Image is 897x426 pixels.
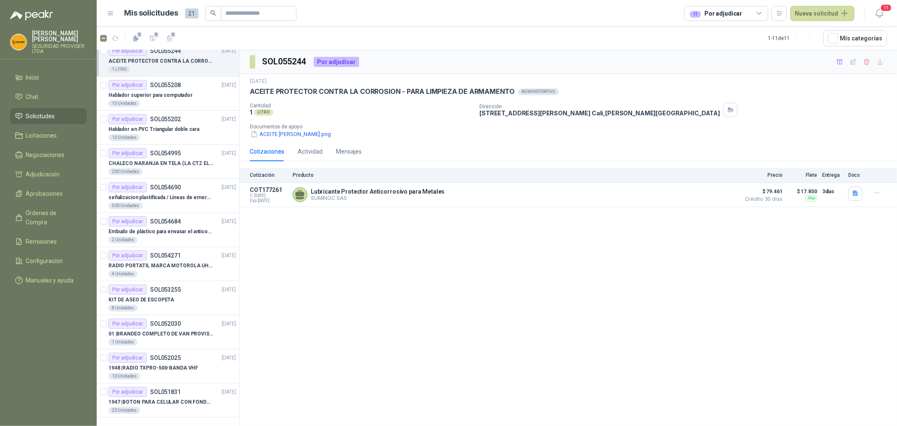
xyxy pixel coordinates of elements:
div: Por adjudicar [108,387,147,397]
p: SOL054995 [150,150,181,156]
p: KIT DE ASEO DE ESCOPETA [108,296,174,304]
p: RADIO PORTATIL MARCA MOTOROLA UHF SIN PANTALLA CON GPS, INCLUYE: ANTENA, BATERIA, CLIP Y CARGADOR [108,262,213,270]
a: Por adjudicarSOL054684[DATE] Embudo de plástico para envasar el anticorrosivo / lubricante2 Unidades [97,213,239,247]
a: Por adjudicarSOL055244[DATE] ACEITE PROTECTOR CONTRA LA CORROSION - PARA LIMPIEZA DE ARMAMENTO1 L... [97,43,239,77]
p: $ 17.850 [788,186,817,197]
p: Dirección [479,104,720,109]
p: [DATE] [222,115,236,123]
button: 3 [146,32,159,45]
div: Por adjudicar [690,9,742,18]
a: Aprobaciones [10,186,87,202]
p: Cantidad [250,103,473,109]
p: ACEITE PROTECTOR CONTRA LA CORROSION - PARA LIMPIEZA DE ARMAMENTO [108,57,213,65]
div: LITRO [254,109,273,116]
div: Actividad [298,147,323,156]
p: [DATE] [222,286,236,294]
div: 1 LITRO [108,66,130,73]
p: 01 | BRANDEO COMPLETO DE VAN PROVISER [108,330,213,338]
img: Company Logo [11,34,26,50]
div: 8 Unidades [108,305,138,312]
p: [DATE] [222,81,236,89]
span: Licitaciones [26,131,57,140]
span: Órdenes de Compra [26,208,79,227]
span: 3 [137,31,143,38]
button: Nueva solicitud [790,6,855,21]
div: Por adjudicar [108,46,147,56]
p: Lubricante Protector Anticorrosivo para Metales [311,188,445,195]
h3: SOL055244 [262,55,307,68]
a: Licitaciones [10,128,87,144]
a: Por adjudicarSOL054271[DATE] RADIO PORTATIL MARCA MOTOROLA UHF SIN PANTALLA CON GPS, INCLUYE: ANT... [97,247,239,281]
p: [DATE] [250,77,267,85]
p: 1947 | BOTON PARA CELULAR CON FONDO AMARILLO [108,398,213,406]
p: [STREET_ADDRESS][PERSON_NAME] Cali , [PERSON_NAME][GEOGRAPHIC_DATA] [479,109,720,117]
div: Por adjudicar [108,319,147,329]
a: Por adjudicarSOL053255[DATE] KIT DE ASEO DE ESCOPETA8 Unidades [97,281,239,315]
a: Por adjudicarSOL052025[DATE] 1948 |RADIO TXPRO-500-BANDA VHF10 Unidades [97,349,239,383]
div: Mensajes [336,147,362,156]
button: 3 [129,32,143,45]
p: Documentos de apoyo [250,124,894,130]
span: Exp: [DATE] [250,198,288,203]
div: 500 Unidades [108,202,143,209]
a: Por adjudicarSOL055208[DATE] Hablador superior para computador10 Unidades [97,77,239,111]
a: Por adjudicarSOL051831[DATE] 1947 |BOTON PARA CELULAR CON FONDO AMARILLO20 Unidades [97,383,239,418]
div: 10 Unidades [108,373,140,380]
div: Por adjudicar [108,353,147,363]
span: Inicio [26,73,40,82]
p: Producto [293,172,736,178]
span: Negociaciones [26,150,65,160]
span: Adjudicación [26,170,60,179]
span: 11 [880,4,892,12]
p: [DATE] [222,47,236,55]
p: Entrega [822,172,843,178]
div: Flex [805,195,817,202]
div: 10 Unidades [108,134,140,141]
p: [DATE] [222,184,236,192]
p: SOL054690 [150,184,181,190]
a: Adjudicación [10,166,87,182]
a: Por adjudicarSOL054995[DATE] CHALECO NARANJA EN TELA (LA CTZ ELEGIDA DEBE ENVIAR MUESTRA)200 Unid... [97,145,239,179]
p: [DATE] [222,320,236,328]
p: SOL052025 [150,355,181,361]
p: SOL055208 [150,82,181,88]
div: 1 - 11 de 11 [768,32,817,45]
span: C: [DATE] [250,193,288,198]
p: [DATE] [222,354,236,362]
div: 2 Unidades [108,237,138,243]
button: ACEITE [PERSON_NAME].png [250,130,332,138]
a: Solicitudes [10,108,87,124]
div: 20 Unidades [108,407,140,414]
p: Docs [848,172,865,178]
button: 3 [163,32,176,45]
div: 200 Unidades [108,168,143,175]
div: Por adjudicar [108,216,147,226]
div: 11 [690,11,701,18]
p: SEGURIDAD PROVISER LTDA [32,44,87,54]
p: SOL052030 [150,321,181,327]
h1: Mis solicitudes [124,7,178,19]
p: 1 [250,109,252,116]
a: Órdenes de Compra [10,205,87,230]
div: Por adjudicar [108,250,147,261]
div: Por adjudicar [108,182,147,192]
a: Manuales y ayuda [10,272,87,288]
span: Crédito 30 días [741,197,783,202]
a: Por adjudicarSOL054690[DATE] señalizacion plastificada / Líneas de emergencia500 Unidades [97,179,239,213]
a: Negociaciones [10,147,87,163]
p: [DATE] [222,252,236,260]
p: Hablador en PVC Triangular doble cara [108,125,199,133]
p: señalizacion plastificada / Líneas de emergencia [108,194,213,202]
div: ADMINISTRATIVO [518,88,559,95]
p: SOL053255 [150,287,181,293]
p: Embudo de plástico para envasar el anticorrosivo / lubricante [108,228,213,236]
img: Logo peakr [10,10,53,20]
a: Chat [10,89,87,105]
div: Por adjudicar [108,148,147,158]
p: CHALECO NARANJA EN TELA (LA CTZ ELEGIDA DEBE ENVIAR MUESTRA) [108,160,213,168]
p: SOL055244 [150,48,181,54]
span: Manuales y ayuda [26,276,74,285]
div: Por adjudicar [108,80,147,90]
div: Cotizaciones [250,147,284,156]
p: COT177261 [250,186,288,193]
